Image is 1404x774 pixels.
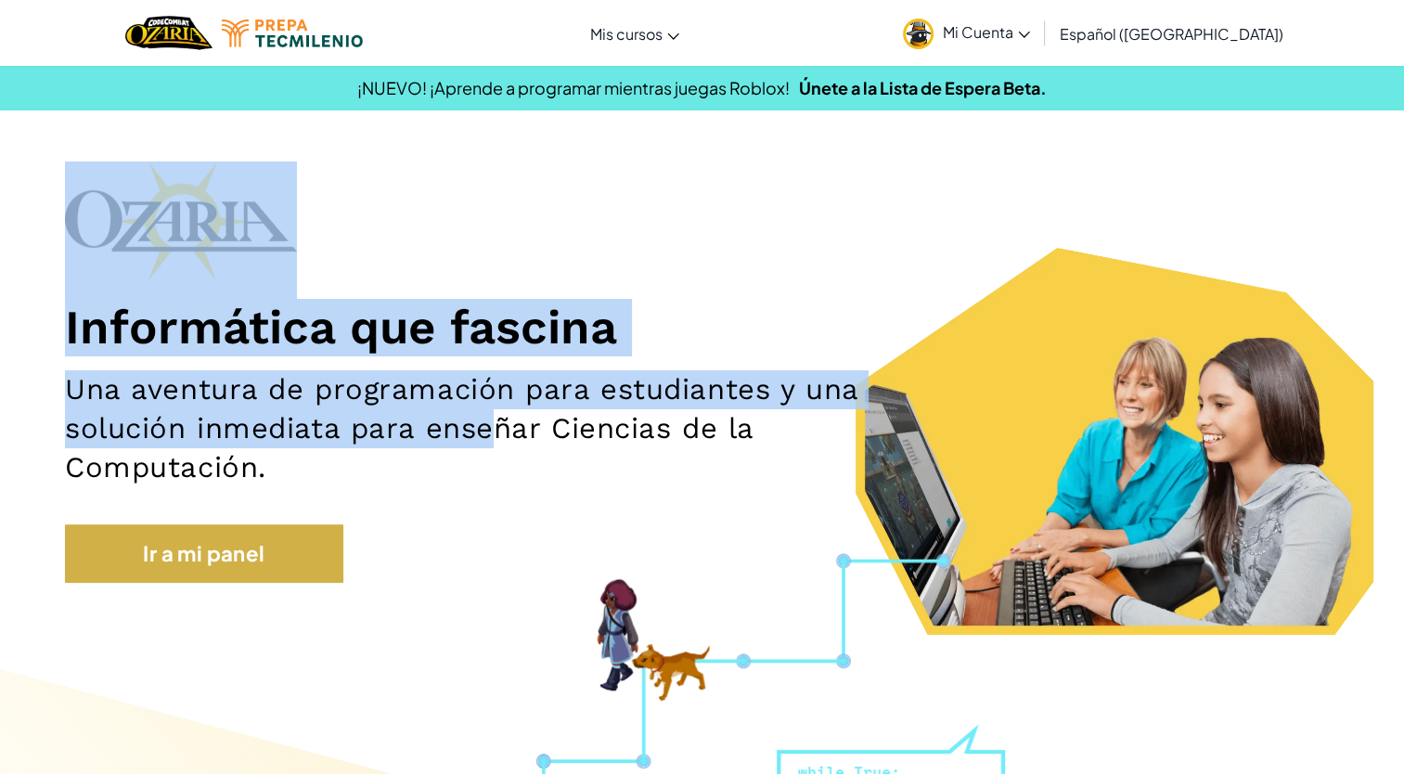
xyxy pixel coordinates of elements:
[125,14,212,52] img: Home
[903,19,934,49] img: avatar
[125,14,212,52] a: Ozaria by CodeCombat logo
[894,4,1039,62] a: Mi Cuenta
[65,161,297,280] img: Ozaria branding logo
[65,370,919,487] h2: Una aventura de programación para estudiantes y una solución inmediata para enseñar Ciencias de l...
[1050,8,1293,58] a: Español ([GEOGRAPHIC_DATA])
[222,19,363,47] img: Tecmilenio logo
[1060,24,1283,44] span: Español ([GEOGRAPHIC_DATA])
[590,24,663,44] span: Mis cursos
[65,524,343,583] a: Ir a mi panel
[799,77,1047,98] a: Únete a la Lista de Espera Beta.
[65,299,1339,356] h1: Informática que fascina
[357,77,790,98] span: ¡NUEVO! ¡Aprende a programar mientras juegas Roblox!
[943,22,1030,42] span: Mi Cuenta
[581,8,689,58] a: Mis cursos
